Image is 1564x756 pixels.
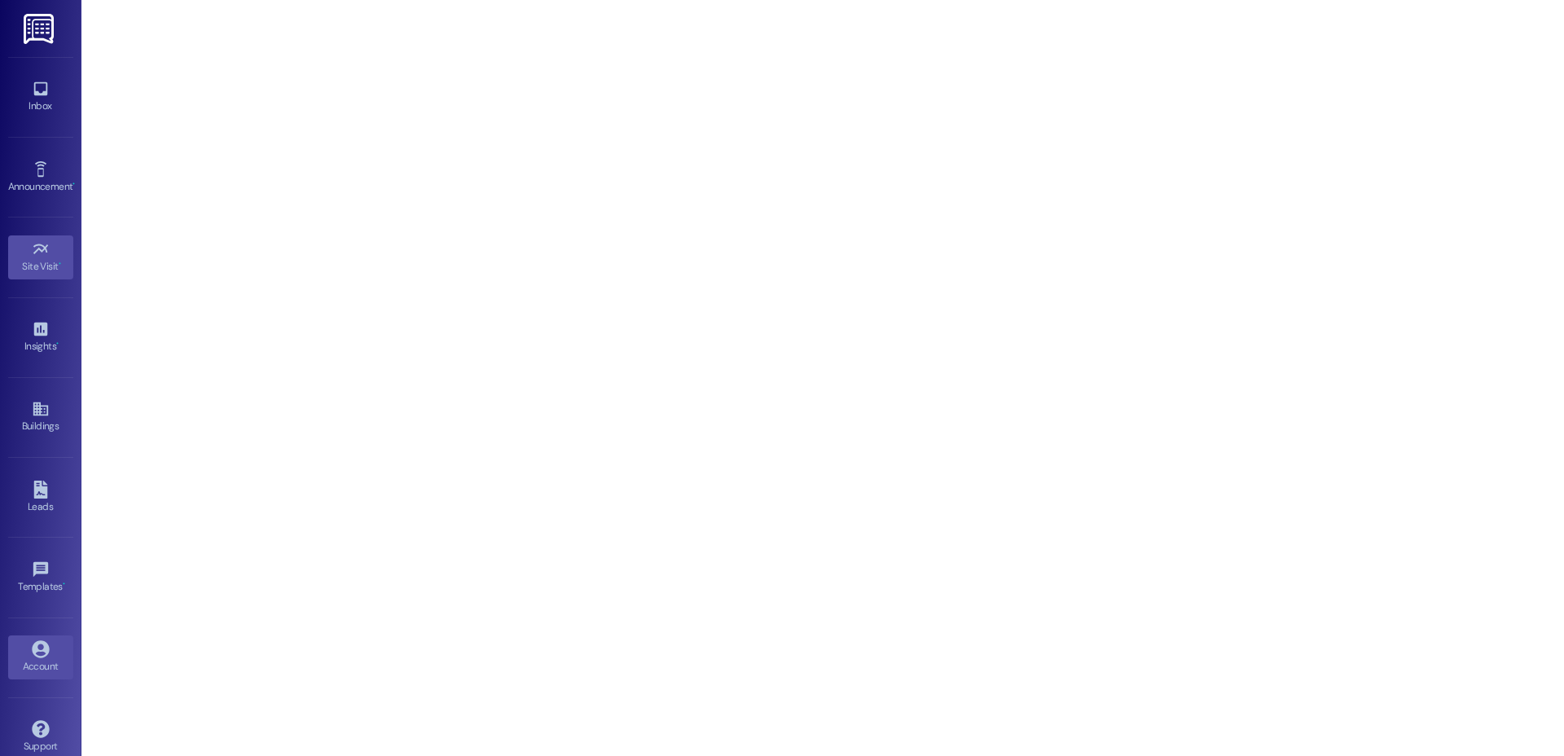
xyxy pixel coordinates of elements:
a: Leads [8,476,73,520]
span: • [59,258,61,270]
a: Site Visit • [8,235,73,279]
a: Insights • [8,315,73,359]
a: Account [8,635,73,679]
a: Buildings [8,395,73,439]
a: Inbox [8,75,73,119]
span: • [63,578,65,590]
a: Templates • [8,556,73,600]
img: ResiDesk Logo [24,14,57,44]
span: • [56,338,59,349]
span: • [72,178,75,190]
